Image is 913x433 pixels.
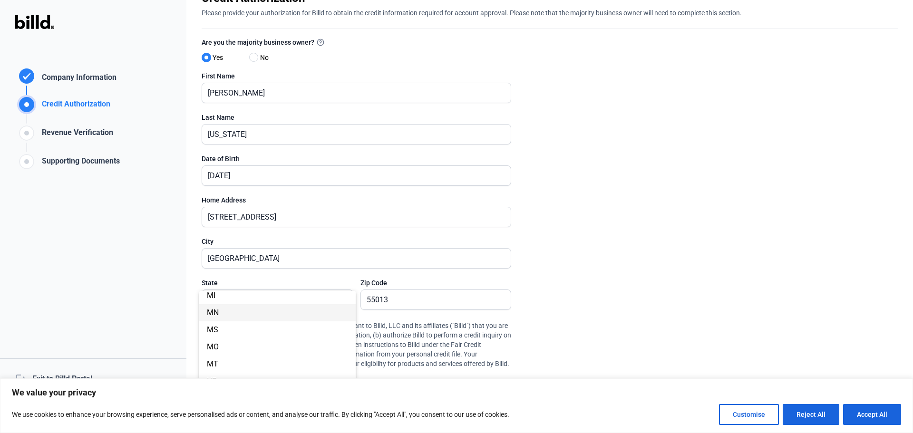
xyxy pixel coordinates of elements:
[783,404,839,425] button: Reject All
[207,291,215,300] span: MI
[12,387,901,398] p: We value your privacy
[843,404,901,425] button: Accept All
[207,325,218,334] span: MS
[12,409,509,420] p: We use cookies to enhance your browsing experience, serve personalised ads or content, and analys...
[207,308,219,317] span: MN
[207,342,219,351] span: MO
[719,404,779,425] button: Customise
[207,376,216,385] span: NE
[207,359,218,368] span: MT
